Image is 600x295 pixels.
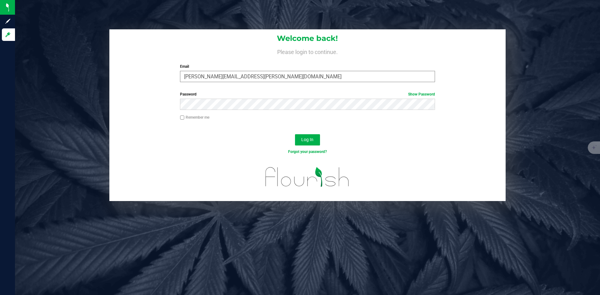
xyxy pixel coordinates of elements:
[109,47,506,55] h4: Please login to continue.
[109,34,506,42] h1: Welcome back!
[301,137,313,142] span: Log In
[295,134,320,145] button: Log In
[180,116,184,120] input: Remember me
[180,92,197,96] span: Password
[288,150,327,154] a: Forgot your password?
[408,92,435,96] a: Show Password
[180,64,435,69] label: Email
[180,115,209,120] label: Remember me
[5,18,11,24] inline-svg: Sign up
[5,32,11,38] inline-svg: Log in
[258,161,357,193] img: flourish_logo.svg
